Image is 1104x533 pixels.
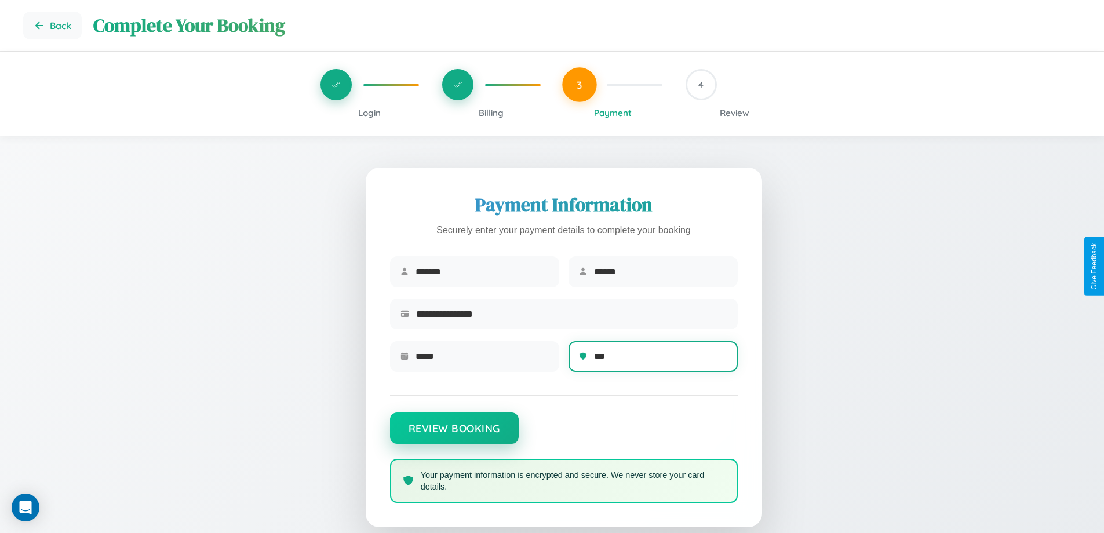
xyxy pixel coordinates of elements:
h2: Payment Information [390,192,738,217]
h1: Complete Your Booking [93,13,1081,38]
p: Securely enter your payment details to complete your booking [390,222,738,239]
span: Review [720,107,749,118]
div: Open Intercom Messenger [12,494,39,521]
p: Your payment information is encrypted and secure. We never store your card details. [421,469,725,492]
button: Review Booking [390,412,519,444]
span: Billing [479,107,504,118]
span: Payment [594,107,632,118]
span: 3 [577,78,582,91]
span: Login [358,107,381,118]
div: Give Feedback [1090,243,1098,290]
button: Go back [23,12,82,39]
span: 4 [698,79,704,90]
